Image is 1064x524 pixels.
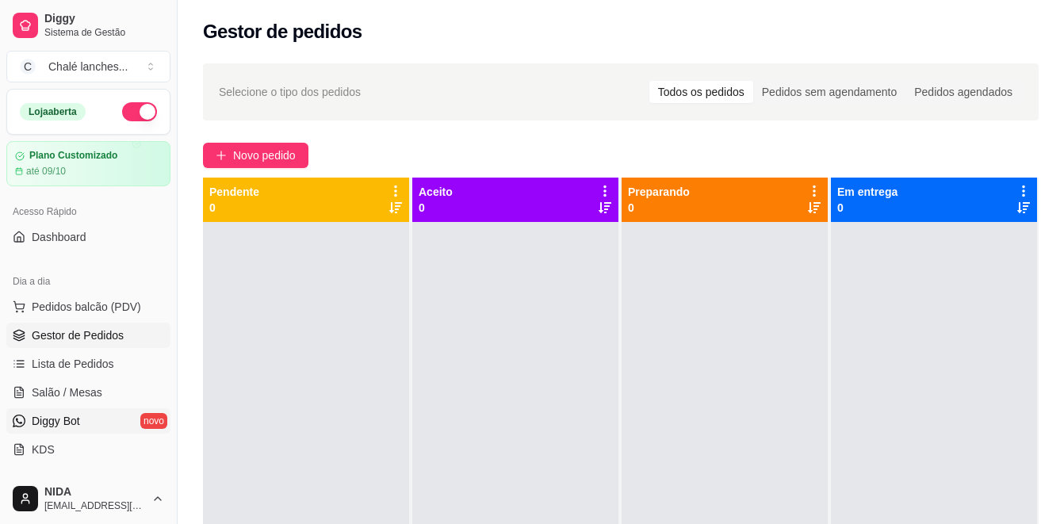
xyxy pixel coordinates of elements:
[6,224,170,250] a: Dashboard
[6,51,170,82] button: Select a team
[203,19,362,44] h2: Gestor de pedidos
[219,83,361,101] span: Selecione o tipo dos pedidos
[32,327,124,343] span: Gestor de Pedidos
[32,229,86,245] span: Dashboard
[419,184,453,200] p: Aceito
[753,81,905,103] div: Pedidos sem agendamento
[837,184,898,200] p: Em entrega
[6,480,170,518] button: NIDA[EMAIL_ADDRESS][DOMAIN_NAME]
[6,294,170,319] button: Pedidos balcão (PDV)
[44,12,164,26] span: Diggy
[905,81,1021,103] div: Pedidos agendados
[20,59,36,75] span: C
[649,81,753,103] div: Todos os pedidos
[26,165,66,178] article: até 09/10
[837,200,898,216] p: 0
[32,413,80,429] span: Diggy Bot
[233,147,296,164] span: Novo pedido
[216,150,227,161] span: plus
[209,184,259,200] p: Pendente
[628,200,690,216] p: 0
[48,59,128,75] div: Chalé lanches ...
[44,485,145,499] span: NIDA
[29,150,117,162] article: Plano Customizado
[6,6,170,44] a: DiggySistema de Gestão
[628,184,690,200] p: Preparando
[32,384,102,400] span: Salão / Mesas
[6,199,170,224] div: Acesso Rápido
[44,499,145,512] span: [EMAIL_ADDRESS][DOMAIN_NAME]
[6,351,170,377] a: Lista de Pedidos
[419,200,453,216] p: 0
[6,408,170,434] a: Diggy Botnovo
[32,442,55,457] span: KDS
[6,141,170,186] a: Plano Customizadoaté 09/10
[209,200,259,216] p: 0
[122,102,157,121] button: Alterar Status
[44,26,164,39] span: Sistema de Gestão
[32,356,114,372] span: Lista de Pedidos
[203,143,308,168] button: Novo pedido
[6,269,170,294] div: Dia a dia
[32,299,141,315] span: Pedidos balcão (PDV)
[6,323,170,348] a: Gestor de Pedidos
[20,103,86,120] div: Loja aberta
[6,437,170,462] a: KDS
[6,380,170,405] a: Salão / Mesas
